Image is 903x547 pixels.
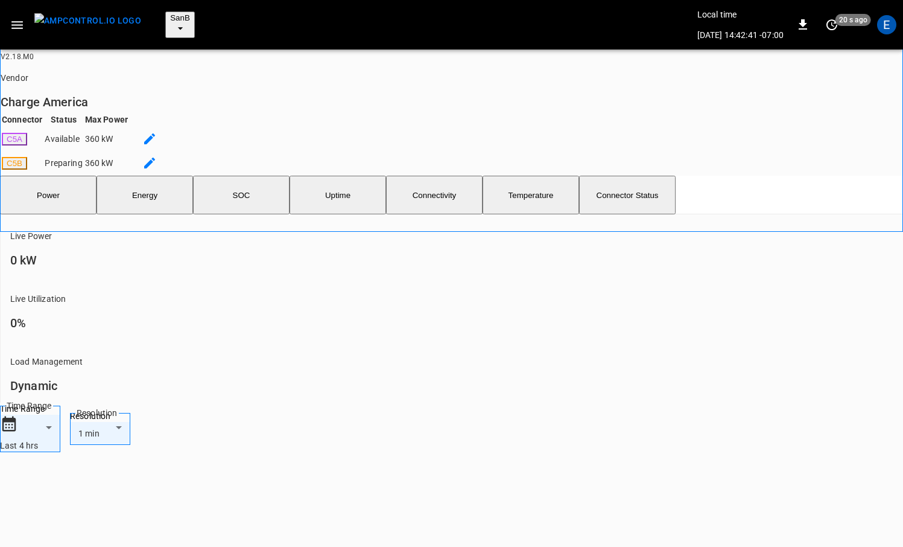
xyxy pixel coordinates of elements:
h6: Dynamic [10,376,864,395]
button: C5A [2,133,27,146]
td: 360 kW [84,152,128,174]
button: menu [30,10,146,40]
p: [DATE] 14:42:41 -07:00 [697,29,784,41]
td: Preparing [44,152,83,174]
th: Max Power [84,113,128,126]
label: Resolution [70,410,130,422]
button: SanB [165,11,195,38]
td: 360 kW [84,127,128,150]
button: Connectivity [386,176,483,214]
button: Temperature [483,176,579,214]
h6: 0% [10,313,864,333]
p: Live Power [10,230,864,242]
span: V2.18.M0 [1,53,34,61]
button: Energy [97,176,193,214]
p: Local time [697,8,784,21]
h6: Charge America [1,92,903,112]
button: set refresh interval [822,15,841,34]
button: Uptime [290,176,386,214]
span: SanB [170,13,190,22]
h6: 0 kW [10,251,864,270]
th: Status [44,113,83,126]
td: Available [44,127,83,150]
p: Vendor [1,72,903,84]
p: Load Management [10,356,864,368]
img: ampcontrol.io logo [34,13,141,28]
div: profile-icon [877,15,896,34]
button: C5B [2,157,27,170]
span: 20 s ago [835,14,871,26]
p: Live Utilization [10,293,864,305]
th: Connector [1,113,43,126]
button: Connector Status [579,176,676,214]
div: 1 min [70,422,158,445]
button: SOC [193,176,290,214]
